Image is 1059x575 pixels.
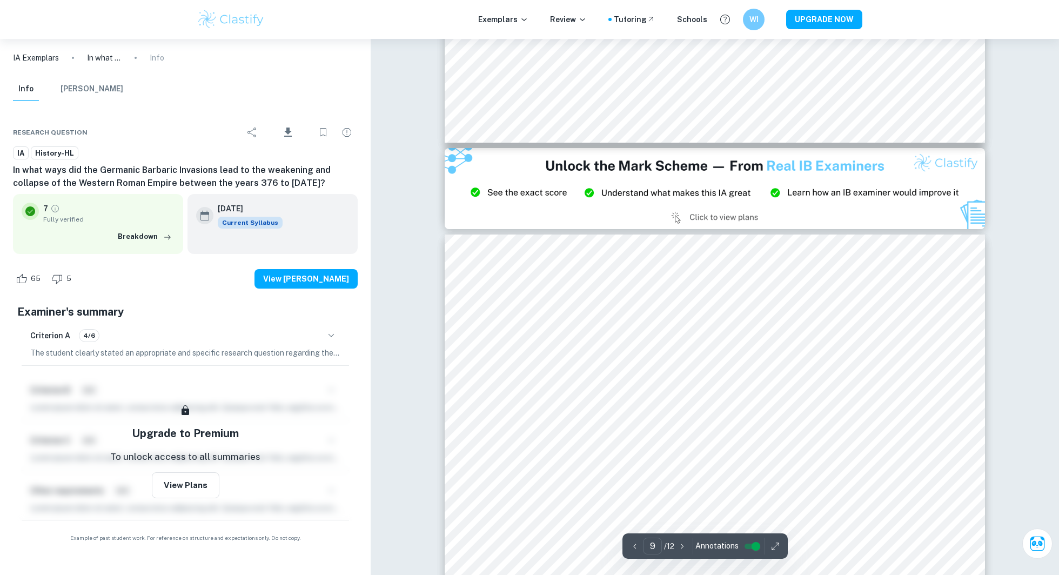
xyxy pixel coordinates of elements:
a: IA Exemplars [13,52,59,64]
button: View Plans [152,472,219,498]
span: Annotations [695,540,739,552]
a: Tutoring [614,14,655,25]
p: In what ways did the Germanic Barbaric Invasions lead to the weakening and collapse of the Wester... [87,52,122,64]
img: Clastify logo [197,9,265,30]
p: 7 [43,203,48,215]
button: View [PERSON_NAME] [254,269,358,289]
span: Example of past student work. For reference on structure and expectations only. Do not copy. [13,534,358,542]
h6: WI [748,14,760,25]
h5: Upgrade to Premium [132,425,239,442]
h6: In what ways did the Germanic Barbaric Invasions lead to the weakening and collapse of the Wester... [13,164,358,190]
a: Schools [677,14,707,25]
p: To unlock access to all summaries [110,450,260,464]
div: Bookmark [312,122,334,143]
p: Info [150,52,164,64]
span: 65 [25,273,46,284]
a: IA [13,146,29,160]
p: Review [550,14,587,25]
button: WI [743,9,765,30]
span: Research question [13,128,88,137]
button: Info [13,77,39,101]
a: History-HL [31,146,78,160]
h5: Examiner's summary [17,304,353,320]
span: 4/6 [79,331,99,340]
span: Fully verified [43,215,175,224]
span: Current Syllabus [218,217,283,229]
span: 5 [61,273,77,284]
button: Breakdown [115,229,175,245]
p: / 12 [664,540,674,552]
p: The student clearly stated an appropriate and specific research question regarding the Germanic B... [30,347,340,359]
div: This exemplar is based on the current syllabus. Feel free to refer to it for inspiration/ideas wh... [218,217,283,229]
a: Grade fully verified [50,204,60,213]
button: [PERSON_NAME] [61,77,123,101]
div: Dislike [49,270,77,287]
button: Help and Feedback [716,10,734,29]
span: IA [14,148,28,159]
button: Ask Clai [1022,529,1053,559]
img: Ad [445,148,985,229]
p: Exemplars [478,14,528,25]
button: UPGRADE NOW [786,10,862,29]
span: History-HL [31,148,78,159]
div: Like [13,270,46,287]
h6: Criterion A [30,330,70,342]
div: Download [265,118,310,146]
div: Share [242,122,263,143]
div: Report issue [336,122,358,143]
h6: [DATE] [218,203,274,215]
